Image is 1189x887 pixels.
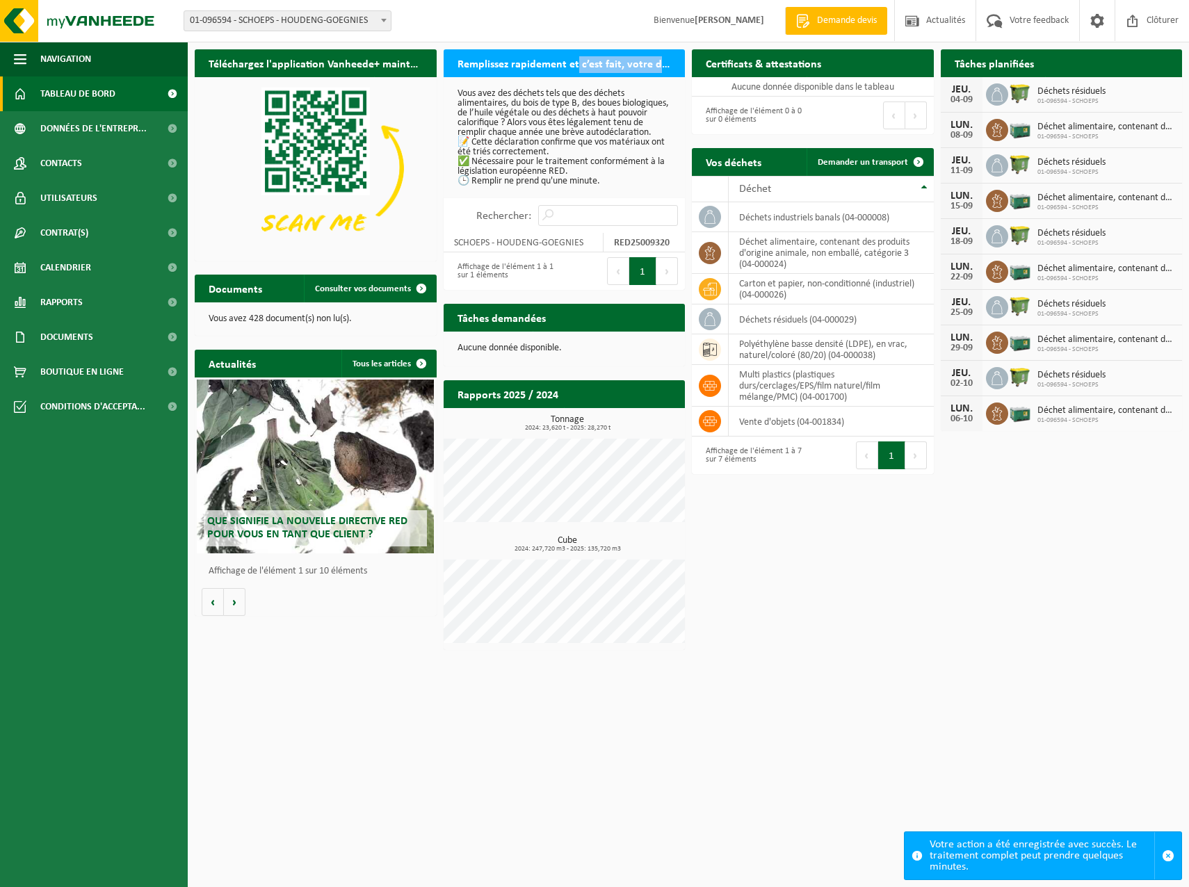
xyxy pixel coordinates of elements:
[209,314,423,324] p: Vous avez 428 document(s) non lu(s).
[224,588,245,616] button: Volgende
[692,49,835,76] h2: Certificats & attestations
[729,304,934,334] td: déchets résiduels (04-000029)
[1008,152,1032,176] img: WB-1100-HPE-GN-50
[948,261,976,272] div: LUN.
[948,120,976,131] div: LUN.
[40,181,97,215] span: Utilisateurs
[656,257,678,285] button: Next
[729,365,934,407] td: multi plastics (plastiques durs/cerclages/EPS/film naturel/film mélange/PMC) (04-001700)
[941,49,1048,76] h2: Tâches planifiées
[692,77,934,97] td: Aucune donnée disponible dans le tableau
[40,76,115,111] span: Tableau de bord
[40,250,91,285] span: Calendrier
[444,304,560,331] h2: Tâches demandées
[1008,259,1032,282] img: PB-LB-0680-HPE-GN-01
[195,49,437,76] h2: Téléchargez l'application Vanheede+ maintenant!
[948,368,976,379] div: JEU.
[729,202,934,232] td: déchets industriels banals (04-000008)
[739,184,771,195] span: Déchet
[209,567,430,576] p: Affichage de l'élément 1 sur 10 éléments
[40,285,83,320] span: Rapports
[905,441,927,469] button: Next
[451,415,686,432] h3: Tonnage
[451,256,558,286] div: Affichage de l'élément 1 à 1 sur 1 éléments
[699,100,806,131] div: Affichage de l'élément 0 à 0 sur 0 éléments
[195,275,276,302] h2: Documents
[948,343,976,353] div: 29-09
[341,350,435,377] a: Tous les articles
[785,7,887,35] a: Demande devis
[948,237,976,247] div: 18-09
[1037,239,1106,247] span: 01-096594 - SCHOEPS
[729,407,934,437] td: vente d'objets (04-001834)
[1037,133,1176,141] span: 01-096594 - SCHOEPS
[40,146,82,181] span: Contacts
[195,350,270,377] h2: Actualités
[1037,275,1176,283] span: 01-096594 - SCHOEPS
[564,407,684,435] a: Consulter les rapports
[948,95,976,105] div: 04-09
[40,320,93,355] span: Documents
[1008,365,1032,389] img: WB-1100-HPE-GN-50
[1008,294,1032,318] img: WB-1100-HPE-GN-50
[1008,223,1032,247] img: WB-1100-HPE-GN-50
[40,42,91,76] span: Navigation
[1008,188,1032,211] img: PB-LB-0680-HPE-GN-01
[207,516,407,540] span: Que signifie la nouvelle directive RED pour vous en tant que client ?
[948,272,976,282] div: 22-09
[1037,370,1106,381] span: Déchets résiduels
[692,148,775,175] h2: Vos déchets
[451,425,686,432] span: 2024: 23,620 t - 2025: 28,270 t
[948,308,976,318] div: 25-09
[1008,117,1032,140] img: PB-LB-0680-HPE-GN-01
[184,11,391,31] span: 01-096594 - SCHOEPS - HOUDENG-GOEGNIES
[948,332,976,343] div: LUN.
[458,343,672,353] p: Aucune donnée disponible.
[905,101,927,129] button: Next
[40,111,147,146] span: Données de l'entrepr...
[195,77,437,259] img: Download de VHEPlus App
[476,211,531,222] label: Rechercher:
[729,274,934,304] td: carton et papier, non-conditionné (industriel) (04-000026)
[948,131,976,140] div: 08-09
[948,297,976,308] div: JEU.
[1037,310,1106,318] span: 01-096594 - SCHOEPS
[1037,416,1176,425] span: 01-096594 - SCHOEPS
[304,275,435,302] a: Consulter vos documents
[948,226,976,237] div: JEU.
[948,84,976,95] div: JEU.
[856,441,878,469] button: Previous
[1037,157,1106,168] span: Déchets résiduels
[948,155,976,166] div: JEU.
[1037,263,1176,275] span: Déchet alimentaire, contenant des produits d'origine animale, non emballé, catég...
[814,14,880,28] span: Demande devis
[930,832,1154,879] div: Votre action a été enregistrée avec succès. Le traitement complet peut prendre quelques minutes.
[818,158,908,167] span: Demander un transport
[948,190,976,202] div: LUN.
[1037,334,1176,345] span: Déchet alimentaire, contenant des produits d'origine animale, non emballé, catég...
[1008,400,1032,424] img: PB-LB-0680-HPE-GN-01
[1037,228,1106,239] span: Déchets résiduels
[878,441,905,469] button: 1
[807,148,932,176] a: Demander un transport
[614,238,670,248] strong: RED25009320
[1037,97,1106,106] span: 01-096594 - SCHOEPS
[1008,81,1032,105] img: WB-1100-HPE-GN-50
[184,10,391,31] span: 01-096594 - SCHOEPS - HOUDENG-GOEGNIES
[444,49,686,76] h2: Remplissez rapidement et c’est fait, votre déclaration RED pour 2025
[315,284,411,293] span: Consulter vos documents
[40,355,124,389] span: Boutique en ligne
[948,166,976,176] div: 11-09
[729,334,934,365] td: polyéthylène basse densité (LDPE), en vrac, naturel/coloré (80/20) (04-000038)
[729,232,934,274] td: déchet alimentaire, contenant des produits d'origine animale, non emballé, catégorie 3 (04-000024)
[444,233,604,252] td: SCHOEPS - HOUDENG-GOEGNIES
[1037,381,1106,389] span: 01-096594 - SCHOEPS
[1037,86,1106,97] span: Déchets résiduels
[451,536,686,553] h3: Cube
[1037,122,1176,133] span: Déchet alimentaire, contenant des produits d'origine animale, non emballé, catég...
[607,257,629,285] button: Previous
[40,389,145,424] span: Conditions d'accepta...
[1037,204,1176,212] span: 01-096594 - SCHOEPS
[40,215,88,250] span: Contrat(s)
[948,202,976,211] div: 15-09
